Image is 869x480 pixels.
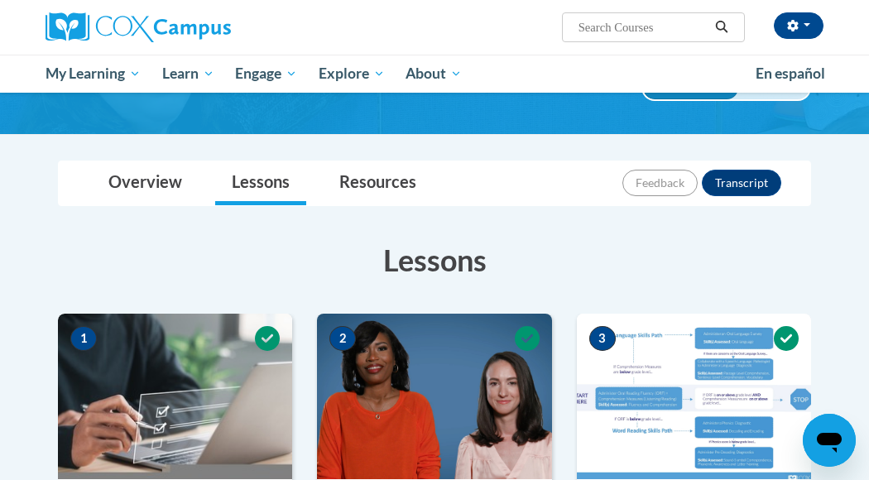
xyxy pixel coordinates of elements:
a: Engage [224,55,308,93]
a: Overview [92,161,199,205]
button: Feedback [622,170,698,196]
span: Explore [319,64,385,84]
span: En español [756,65,825,82]
a: Lessons [215,161,306,205]
h3: Lessons [58,239,811,281]
a: Cox Campus [46,12,288,42]
span: Engage [235,64,297,84]
span: About [406,64,462,84]
iframe: Button to launch messaging window [803,414,856,467]
button: Transcript [702,170,781,196]
img: Course Image [317,314,551,479]
span: 1 [70,326,97,351]
a: Explore [308,55,396,93]
a: Resources [323,161,433,205]
button: Search [709,17,734,37]
a: About [396,55,473,93]
a: My Learning [35,55,151,93]
input: Search Courses [577,17,709,37]
img: Course Image [58,314,292,479]
span: My Learning [46,64,141,84]
span: 2 [329,326,356,351]
a: Learn [151,55,225,93]
button: Account Settings [774,12,823,39]
img: Cox Campus [46,12,231,42]
span: Learn [162,64,214,84]
div: Main menu [33,55,836,93]
a: En español [745,56,836,91]
span: 3 [589,326,616,351]
img: Course Image [577,314,811,479]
